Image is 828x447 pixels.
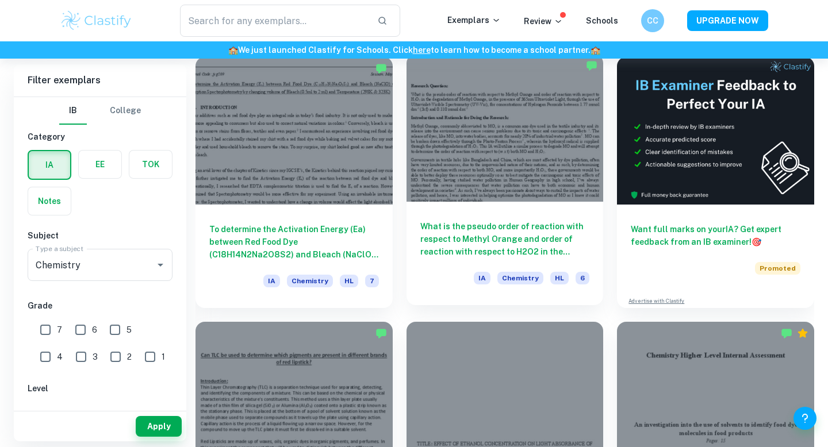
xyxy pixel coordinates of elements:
h6: Want full marks on your IA ? Get expert feedback from an IB examiner! [631,223,800,248]
span: 🏫 [228,45,238,55]
h6: Category [28,130,172,143]
button: CC [641,9,664,32]
a: To determine the Activation Energy (Ea) between Red Food Dye (C18H14N2Na2O8S2) and Bleach (NaClO)... [195,57,393,308]
p: Exemplars [447,14,501,26]
button: IA [29,151,70,179]
img: Thumbnail [617,57,814,205]
span: 6 [92,323,97,336]
button: Open [152,257,168,273]
span: 7 [57,323,62,336]
span: 5 [126,323,132,336]
button: Apply [136,416,182,437]
h6: Level [28,382,172,395]
label: Type a subject [36,244,83,253]
button: College [110,97,141,125]
button: Help and Feedback [793,407,816,430]
img: Marked [781,327,792,339]
h6: We just launched Clastify for Schools. Click to learn how to become a school partner. [2,44,826,56]
span: 3 [93,350,98,363]
span: 🏫 [591,45,600,55]
img: Marked [375,327,387,339]
h6: Grade [28,299,172,312]
span: Promoted [755,262,800,275]
img: Marked [586,60,597,71]
span: 2 [127,350,132,363]
span: HL [340,275,358,287]
a: here [413,45,431,55]
p: Review [524,15,563,28]
span: Chemistry [497,272,543,284]
span: Chemistry [287,275,333,287]
img: Marked [375,63,387,74]
h6: Filter exemplars [14,64,186,97]
h6: Subject [28,229,172,242]
span: IA [474,272,490,284]
button: Notes [28,187,71,215]
span: 6 [576,272,589,284]
a: Want full marks on yourIA? Get expert feedback from an IB examiner!PromotedAdvertise with Clastify [617,57,814,308]
span: 1 [162,350,165,363]
a: What is the pseudo order of reaction with respect to Methyl Orange and order of reaction with res... [407,57,604,308]
button: UPGRADE NOW [687,10,768,31]
a: Schools [586,16,618,25]
span: IA [263,275,280,287]
div: Premium [797,327,808,339]
h6: What is the pseudo order of reaction with respect to Methyl Orange and order of reaction with res... [420,220,590,258]
button: EE [79,151,121,178]
div: Filter type choice [59,97,141,125]
h6: To determine the Activation Energy (Ea) between Red Food Dye (C18H14N2Na2O8S2) and Bleach (NaClO)... [209,223,379,261]
h6: CC [646,14,660,27]
button: IB [59,97,87,125]
span: HL [550,272,569,284]
span: 4 [57,350,63,363]
a: Advertise with Clastify [628,297,684,305]
span: 🎯 [752,237,761,246]
input: Search for any exemplars... [180,5,368,37]
button: TOK [129,151,172,178]
span: 7 [365,275,379,287]
img: Clastify logo [60,9,133,32]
